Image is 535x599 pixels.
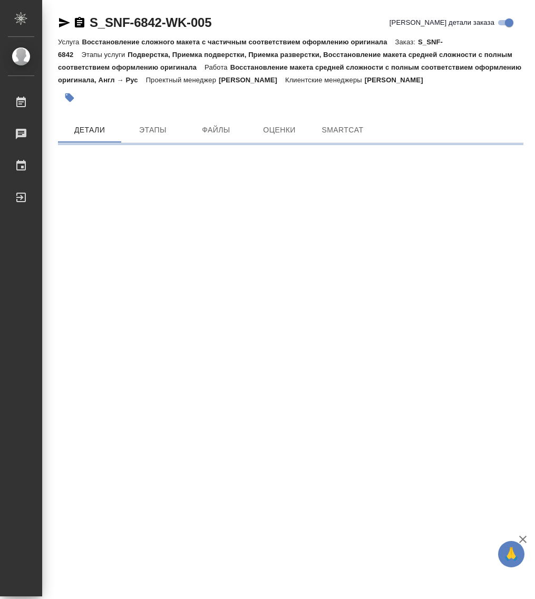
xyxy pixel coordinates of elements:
[90,15,211,30] a: S_SNF-6842-WK-005
[254,123,305,137] span: Оценки
[395,38,418,46] p: Заказ:
[81,51,128,59] p: Этапы услуги
[64,123,115,137] span: Детали
[82,38,395,46] p: Восстановление сложного макета с частичным соответствием оформлению оригинала
[58,16,71,29] button: Скопировать ссылку для ЯМессенджера
[317,123,368,137] span: SmartCat
[146,76,219,84] p: Проектный менеджер
[73,16,86,29] button: Скопировать ссылку
[191,123,241,137] span: Файлы
[502,543,520,565] span: 🙏
[58,63,521,84] p: Восстановление макета средней сложности с полным соответствием оформлению оригинала, Англ → Рус
[58,38,82,46] p: Услуга
[58,86,81,109] button: Добавить тэг
[58,51,512,71] p: Подверстка, Приемка подверстки, Приемка разверстки, Восстановление макета средней сложности с пол...
[205,63,230,71] p: Работа
[285,76,365,84] p: Клиентские менеджеры
[219,76,285,84] p: [PERSON_NAME]
[128,123,178,137] span: Этапы
[498,541,524,567] button: 🙏
[365,76,431,84] p: [PERSON_NAME]
[390,17,494,28] span: [PERSON_NAME] детали заказа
